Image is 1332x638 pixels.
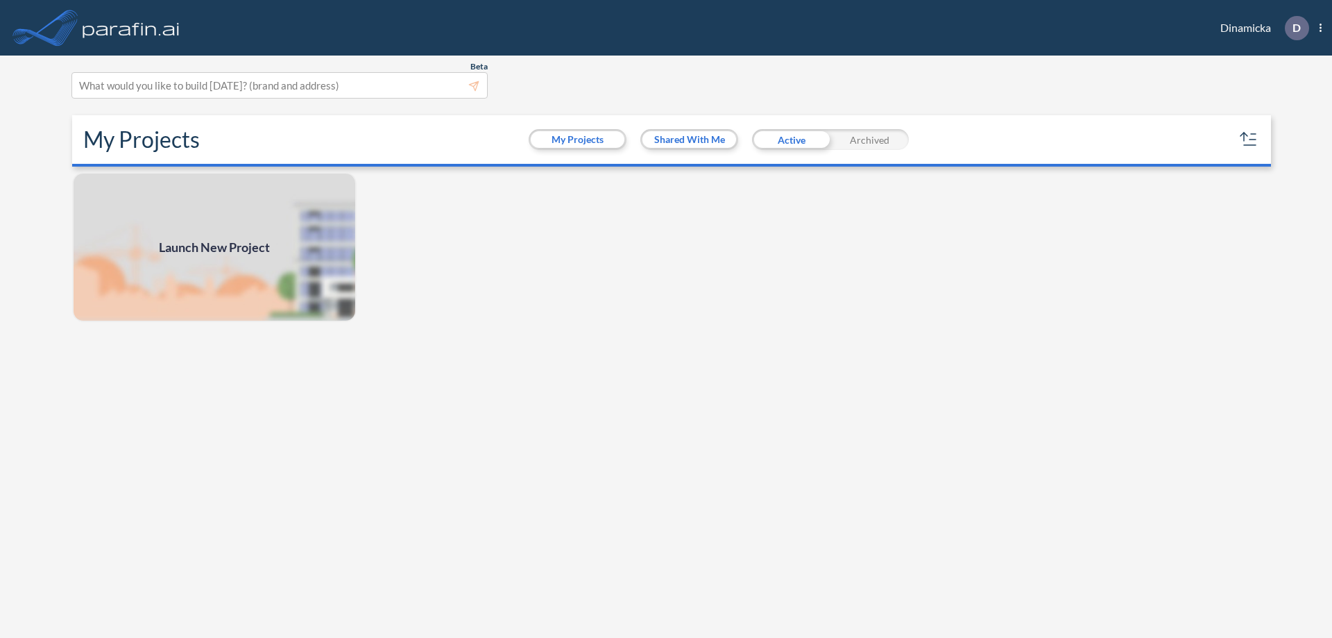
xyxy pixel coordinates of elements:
[83,126,200,153] h2: My Projects
[1292,22,1301,34] p: D
[642,131,736,148] button: Shared With Me
[752,129,830,150] div: Active
[531,131,624,148] button: My Projects
[159,238,270,257] span: Launch New Project
[72,172,357,322] img: add
[470,61,488,72] span: Beta
[1199,16,1322,40] div: Dinamicka
[72,172,357,322] a: Launch New Project
[830,129,909,150] div: Archived
[80,14,182,42] img: logo
[1238,128,1260,151] button: sort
